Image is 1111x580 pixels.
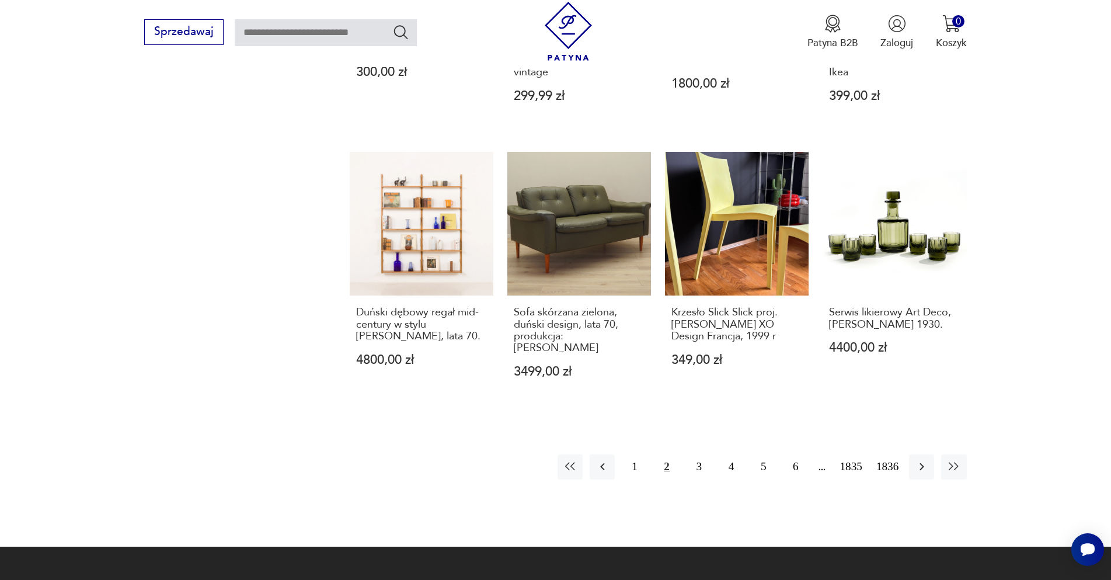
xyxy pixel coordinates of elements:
[837,454,866,480] button: 1835
[622,454,647,480] button: 1
[514,366,645,378] p: 3499,00 zł
[783,454,808,480] button: 6
[829,90,960,102] p: 399,00 zł
[936,36,967,50] p: Koszyk
[687,454,712,480] button: 3
[719,454,744,480] button: 4
[514,307,645,355] h3: Sofa skórzana zielona, duński design, lata 70, produkcja: [PERSON_NAME]
[350,152,493,405] a: Duński dębowy regał mid-century w stylu Poula Cadoviusa, lata 70.Duński dębowy regał mid-century ...
[144,19,223,45] button: Sprzedawaj
[514,90,645,102] p: 299,99 zł
[824,15,842,33] img: Ikona medalu
[888,15,906,33] img: Ikonka użytkownika
[671,307,803,342] h3: Krzesło Slick Slick proj. [PERSON_NAME] XO Design Francja, 1999 r
[880,36,913,50] p: Zaloguj
[873,454,902,480] button: 1836
[671,78,803,90] p: 1800,00 zł
[507,152,651,405] a: Sofa skórzana zielona, duński design, lata 70, produkcja: DaniaSofa skórzana zielona, duński desi...
[823,152,966,405] a: Serwis likierowy Art Deco, Moser 1930.Serwis likierowy Art Deco, [PERSON_NAME] 1930.4400,00 zł
[144,28,223,37] a: Sprzedawaj
[807,15,858,50] a: Ikona medaluPatyna B2B
[665,152,809,405] a: Krzesło Slick Slick proj. Philippe Starck XO Design Francja, 1999 rKrzesło Slick Slick proj. [PER...
[1071,533,1104,566] iframe: Smartsupp widget button
[807,15,858,50] button: Patyna B2B
[829,307,960,331] h3: Serwis likierowy Art Deco, [PERSON_NAME] 1930.
[829,31,960,79] h3: Lampka podłogowa Fackla proj. [PERSON_NAME] oraz [PERSON_NAME] dla Ikea
[539,2,598,61] img: Patyna - sklep z meblami i dekoracjami vintage
[751,454,776,480] button: 5
[807,36,858,50] p: Patyna B2B
[936,15,967,50] button: 0Koszyk
[514,31,645,79] h3: Krzesło Ikea proj. [PERSON_NAME] postmodernistyczne 1992 r vintage
[942,15,960,33] img: Ikona koszyka
[671,354,803,366] p: 349,00 zł
[356,66,487,78] p: 300,00 zł
[356,307,487,342] h3: Duński dębowy regał mid-century w stylu [PERSON_NAME], lata 70.
[392,23,409,40] button: Szukaj
[829,342,960,354] p: 4400,00 zł
[356,354,487,366] p: 4800,00 zł
[952,15,964,27] div: 0
[880,15,913,50] button: Zaloguj
[654,454,680,480] button: 2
